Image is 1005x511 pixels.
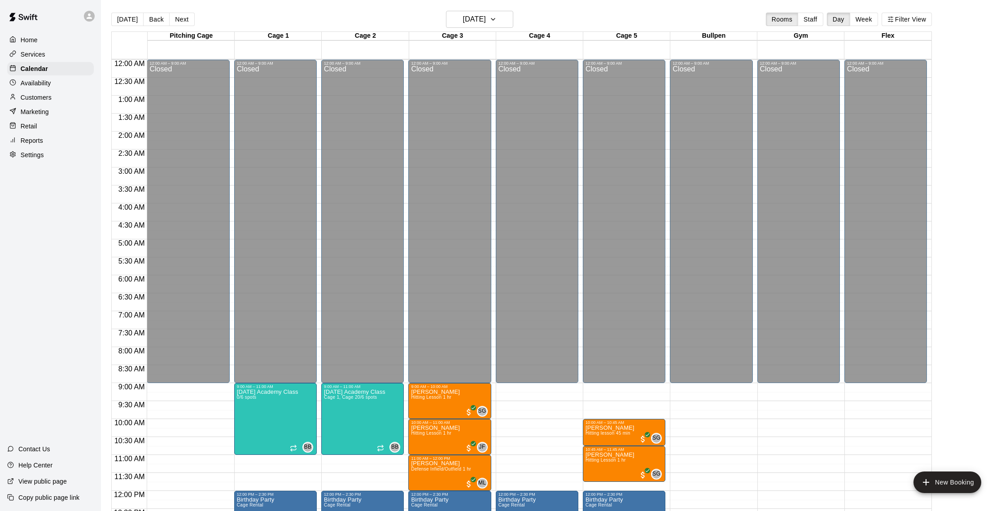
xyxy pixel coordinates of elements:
[411,420,488,425] div: 10:00 AM – 11:00 AM
[112,491,147,498] span: 12:00 PM
[237,384,314,389] div: 9:00 AM – 11:00 AM
[304,443,312,452] span: BB
[391,443,399,452] span: BB
[169,13,194,26] button: Next
[324,502,350,507] span: Cage Rental
[655,433,662,444] span: Shaun Garceau
[496,60,578,383] div: 12:00 AM – 9:00 AM: Closed
[583,60,665,383] div: 12:00 AM – 9:00 AM: Closed
[844,32,931,40] div: Flex
[149,66,227,386] div: Closed
[112,473,147,480] span: 11:30 AM
[237,492,314,497] div: 12:00 PM – 2:30 PM
[324,66,401,386] div: Closed
[496,32,583,40] div: Cage 4
[116,347,147,355] span: 8:00 AM
[116,275,147,283] span: 6:00 AM
[847,66,924,386] div: Closed
[358,395,377,400] span: 0/6 spots filled
[116,257,147,265] span: 5:30 AM
[148,32,235,40] div: Pitching Cage
[7,119,94,133] a: Retail
[477,442,488,453] div: Joe Ferro
[116,167,147,175] span: 3:00 AM
[7,148,94,162] div: Settings
[586,447,663,452] div: 10:45 AM – 11:45 AM
[477,406,488,417] div: Shaun Garceau
[408,60,491,383] div: 12:00 AM – 9:00 AM: Closed
[7,76,94,90] a: Availability
[116,96,147,103] span: 1:00 AM
[112,419,147,427] span: 10:00 AM
[409,32,496,40] div: Cage 3
[7,62,94,75] a: Calendar
[302,442,313,453] div: Bucket Bucket
[18,461,52,470] p: Help Center
[882,13,932,26] button: Filter View
[321,383,404,455] div: 9:00 AM – 11:00 AM: Saturday Academy Class
[760,61,837,66] div: 12:00 AM – 9:00 AM
[116,203,147,211] span: 4:00 AM
[324,61,401,66] div: 12:00 AM – 9:00 AM
[149,61,227,66] div: 12:00 AM – 9:00 AM
[464,480,473,489] span: All customers have paid
[446,11,513,28] button: [DATE]
[116,150,147,157] span: 2:30 AM
[673,66,750,386] div: Closed
[237,61,314,66] div: 12:00 AM – 9:00 AM
[652,470,660,479] span: SG
[21,150,44,159] p: Settings
[21,35,38,44] p: Home
[766,13,798,26] button: Rooms
[827,13,850,26] button: Day
[798,13,823,26] button: Staff
[586,458,626,463] span: Hitting Lesson 1 hr
[116,329,147,337] span: 7:30 AM
[7,33,94,47] div: Home
[586,431,630,436] span: Hitting lesson 45 min
[112,455,147,463] span: 11:00 AM
[7,134,94,147] a: Reports
[7,48,94,61] div: Services
[18,493,79,502] p: Copy public page link
[481,442,488,453] span: Joe Ferro
[586,492,663,497] div: 12:00 PM – 2:30 PM
[116,401,147,409] span: 9:30 AM
[21,79,51,88] p: Availability
[655,469,662,480] span: Shaun Garceau
[290,445,297,452] span: Recurring event
[583,446,665,482] div: 10:45 AM – 11:45 AM: Hitting Lesson 1 hr
[116,132,147,139] span: 2:00 AM
[850,13,878,26] button: Week
[237,66,314,386] div: Closed
[7,105,94,119] a: Marketing
[477,478,488,489] div: Mike Livoti
[116,221,147,229] span: 4:30 AM
[586,502,612,507] span: Cage Rental
[21,136,43,145] p: Reports
[21,122,37,131] p: Retail
[116,185,147,193] span: 3:30 AM
[116,383,147,391] span: 9:00 AM
[408,383,491,419] div: 9:00 AM – 10:00 AM: Hitting Lesson 1 hr
[21,64,48,73] p: Calendar
[411,395,451,400] span: Hitting Lesson 1 hr
[21,107,49,116] p: Marketing
[478,407,486,416] span: SG
[670,60,752,383] div: 12:00 AM – 9:00 AM: Closed
[234,383,317,455] div: 9:00 AM – 11:00 AM: Saturday Academy Class
[112,60,147,67] span: 12:00 AM
[411,467,471,471] span: Defense Infield/Outfield 1 hr
[638,435,647,444] span: All customers have paid
[408,455,491,491] div: 11:00 AM – 12:00 PM: Defense Infield/Outfield 1 hr
[324,384,401,389] div: 9:00 AM – 11:00 AM
[411,66,488,386] div: Closed
[464,444,473,453] span: All customers have paid
[116,239,147,247] span: 5:00 AM
[481,406,488,417] span: Shaun Garceau
[652,434,660,443] span: SG
[411,384,488,389] div: 9:00 AM – 10:00 AM
[237,395,257,400] span: 0/6 spots filled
